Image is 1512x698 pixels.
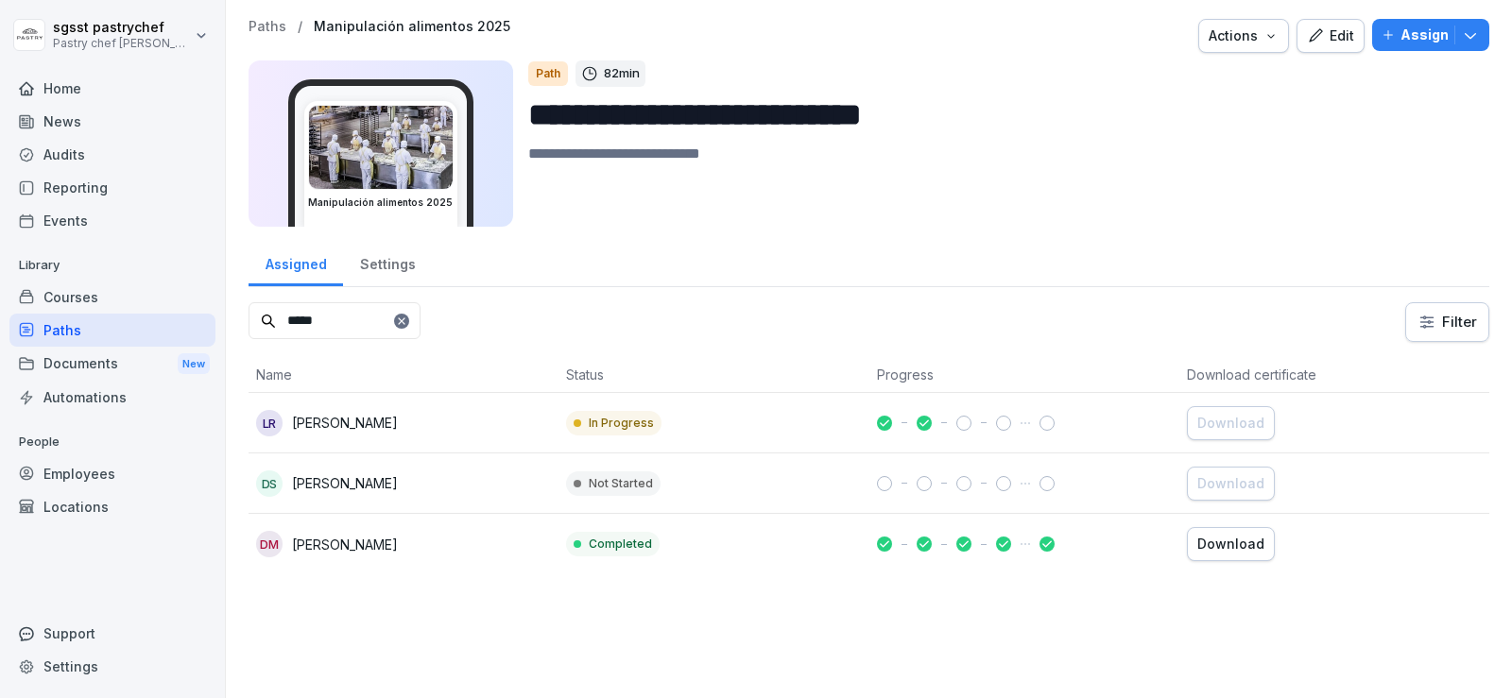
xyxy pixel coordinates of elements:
[9,427,215,457] p: People
[9,650,215,683] a: Settings
[249,238,343,286] a: Assigned
[9,347,215,382] div: Documents
[589,536,652,553] p: Completed
[309,106,453,189] img: xrig9ngccgkbh355tbuziiw7.png
[1417,313,1477,332] div: Filter
[1187,467,1275,501] button: Download
[1198,19,1289,53] button: Actions
[1307,26,1354,46] div: Edit
[314,19,510,35] a: Manipulación alimentos 2025
[308,196,454,210] h3: Manipulación alimentos 2025
[1400,25,1449,45] p: Assign
[589,415,654,432] p: In Progress
[9,250,215,281] p: Library
[292,473,398,493] p: [PERSON_NAME]
[589,475,653,492] p: Not Started
[1187,527,1275,561] button: Download
[9,281,215,314] a: Courses
[292,413,398,433] p: [PERSON_NAME]
[1297,19,1365,53] button: Edit
[1197,534,1264,554] div: Download
[9,105,215,138] a: News
[869,357,1179,393] th: Progress
[249,19,286,35] a: Paths
[298,19,302,35] p: /
[1187,406,1275,440] button: Download
[292,535,398,554] p: [PERSON_NAME]
[604,64,640,83] p: 82 min
[9,457,215,490] a: Employees
[256,531,283,557] div: DM
[9,490,215,523] a: Locations
[1197,413,1264,434] div: Download
[9,314,215,347] a: Paths
[528,61,568,86] div: Path
[178,353,210,375] div: New
[9,347,215,382] a: DocumentsNew
[249,357,558,393] th: Name
[9,204,215,237] a: Events
[256,470,283,497] div: DS
[1372,19,1489,51] button: Assign
[343,238,432,286] a: Settings
[1179,357,1489,393] th: Download certificate
[9,381,215,414] a: Automations
[53,20,191,36] p: sgsst pastrychef
[256,410,283,436] div: LR
[1197,473,1264,494] div: Download
[9,171,215,204] a: Reporting
[9,138,215,171] a: Audits
[1406,303,1488,341] button: Filter
[9,617,215,650] div: Support
[53,37,191,50] p: Pastry chef [PERSON_NAME] y Cocina gourmet
[558,357,868,393] th: Status
[1209,26,1279,46] div: Actions
[9,72,215,105] a: Home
